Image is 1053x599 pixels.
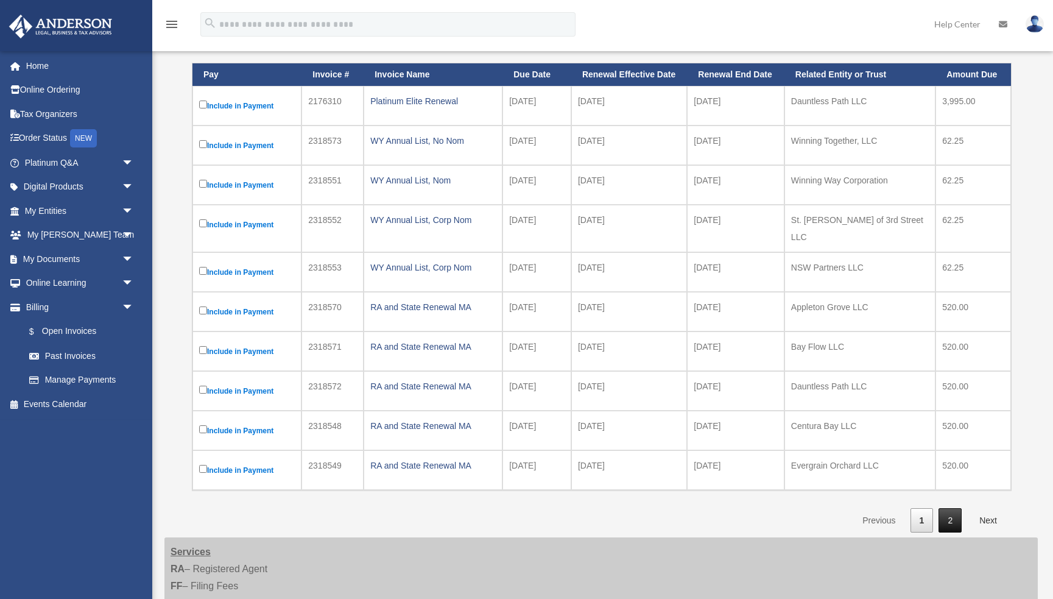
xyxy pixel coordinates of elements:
[9,223,152,247] a: My [PERSON_NAME] Teamarrow_drop_down
[784,165,935,205] td: Winning Way Corporation
[784,252,935,292] td: NSW Partners LLC
[301,63,364,86] th: Invoice #: activate to sort column ascending
[784,450,935,490] td: Evergrain Orchard LLC
[9,102,152,126] a: Tax Organizers
[370,378,496,395] div: RA and State Renewal MA
[784,205,935,252] td: St. [PERSON_NAME] of 3rd Street LLC
[164,21,179,32] a: menu
[199,463,295,478] label: Include in Payment
[935,292,1011,331] td: 520.00
[199,140,207,148] input: Include in Payment
[122,175,146,200] span: arrow_drop_down
[17,368,146,392] a: Manage Payments
[199,98,295,113] label: Include in Payment
[9,392,152,416] a: Events Calendar
[9,247,152,271] a: My Documentsarrow_drop_down
[9,151,152,175] a: Platinum Q&Aarrow_drop_down
[9,78,152,102] a: Online Ordering
[9,271,152,296] a: Online Learningarrow_drop_down
[571,63,687,86] th: Renewal Effective Date: activate to sort column ascending
[199,425,207,433] input: Include in Payment
[199,217,295,232] label: Include in Payment
[1026,15,1044,33] img: User Pic
[502,205,571,252] td: [DATE]
[571,371,687,411] td: [DATE]
[199,386,207,394] input: Include in Payment
[571,450,687,490] td: [DATE]
[9,295,146,319] a: Billingarrow_drop_down
[301,292,364,331] td: 2318570
[784,86,935,126] td: Dauntless Path LLC
[122,271,146,296] span: arrow_drop_down
[199,304,295,319] label: Include in Payment
[910,508,934,533] a: 1
[935,165,1011,205] td: 62.25
[784,126,935,165] td: Winning Together, LLC
[301,450,364,490] td: 2318549
[370,211,496,229] div: WY Annual List, Corp Nom
[9,54,152,78] a: Home
[301,126,364,165] td: 2318573
[122,199,146,224] span: arrow_drop_down
[784,63,935,86] th: Related Entity or Trust: activate to sort column ascending
[199,219,207,227] input: Include in Payment
[784,411,935,450] td: Centura Bay LLC
[502,86,571,126] td: [DATE]
[164,17,179,32] i: menu
[784,292,935,331] td: Appleton Grove LLC
[571,411,687,450] td: [DATE]
[370,338,496,355] div: RA and State Renewal MA
[301,252,364,292] td: 2318553
[199,344,295,359] label: Include in Payment
[502,371,571,411] td: [DATE]
[687,165,784,205] td: [DATE]
[687,411,784,450] td: [DATE]
[203,16,217,30] i: search
[784,371,935,411] td: Dauntless Path LLC
[199,264,295,280] label: Include in Payment
[199,177,295,193] label: Include in Payment
[502,411,571,450] td: [DATE]
[935,86,1011,126] td: 3,995.00
[199,423,295,438] label: Include in Payment
[370,457,496,474] div: RA and State Renewal MA
[935,450,1011,490] td: 520.00
[502,165,571,205] td: [DATE]
[939,508,962,533] a: 2
[502,331,571,371] td: [DATE]
[687,331,784,371] td: [DATE]
[9,175,152,199] a: Digital Productsarrow_drop_down
[301,331,364,371] td: 2318571
[122,295,146,320] span: arrow_drop_down
[9,126,152,151] a: Order StatusNEW
[199,138,295,153] label: Include in Payment
[301,371,364,411] td: 2318572
[370,259,496,276] div: WY Annual List, Corp Nom
[370,172,496,189] div: WY Annual List, Nom
[571,126,687,165] td: [DATE]
[122,223,146,248] span: arrow_drop_down
[935,331,1011,371] td: 520.00
[502,126,571,165] td: [DATE]
[370,132,496,149] div: WY Annual List, No Nom
[301,86,364,126] td: 2176310
[784,331,935,371] td: Bay Flow LLC
[687,450,784,490] td: [DATE]
[935,63,1011,86] th: Amount Due: activate to sort column ascending
[5,15,116,38] img: Anderson Advisors Platinum Portal
[364,63,502,86] th: Invoice Name: activate to sort column ascending
[935,411,1011,450] td: 520.00
[571,205,687,252] td: [DATE]
[571,331,687,371] td: [DATE]
[687,292,784,331] td: [DATE]
[370,93,496,110] div: Platinum Elite Renewal
[17,319,140,344] a: $Open Invoices
[687,371,784,411] td: [DATE]
[9,199,152,223] a: My Entitiesarrow_drop_down
[571,292,687,331] td: [DATE]
[192,63,301,86] th: Pay: activate to sort column descending
[687,126,784,165] td: [DATE]
[122,247,146,272] span: arrow_drop_down
[571,86,687,126] td: [DATE]
[935,205,1011,252] td: 62.25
